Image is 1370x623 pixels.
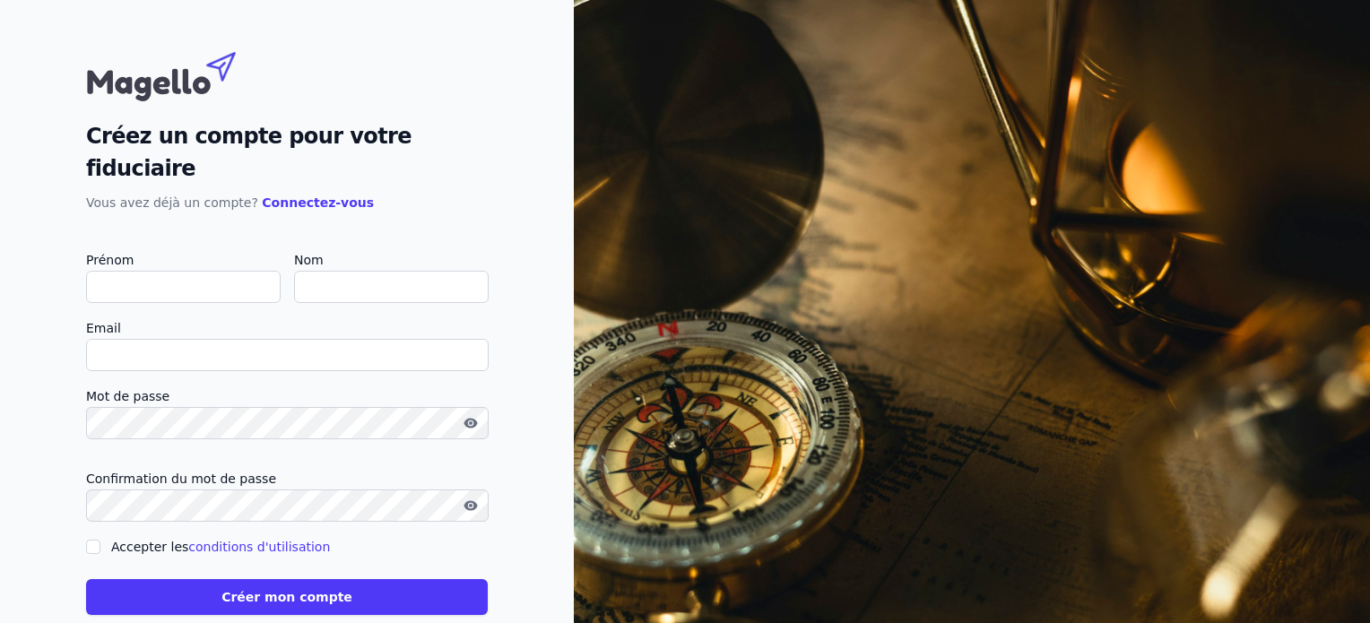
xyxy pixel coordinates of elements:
[86,192,488,213] p: Vous avez déjà un compte?
[111,540,330,554] label: Accepter les
[262,195,374,210] a: Connectez-vous
[86,120,488,185] h2: Créez un compte pour votre fiduciaire
[188,540,330,554] a: conditions d'utilisation
[86,468,488,489] label: Confirmation du mot de passe
[86,43,274,106] img: Magello
[294,249,488,271] label: Nom
[86,579,488,615] button: Créer mon compte
[86,385,488,407] label: Mot de passe
[86,249,280,271] label: Prénom
[86,317,488,339] label: Email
